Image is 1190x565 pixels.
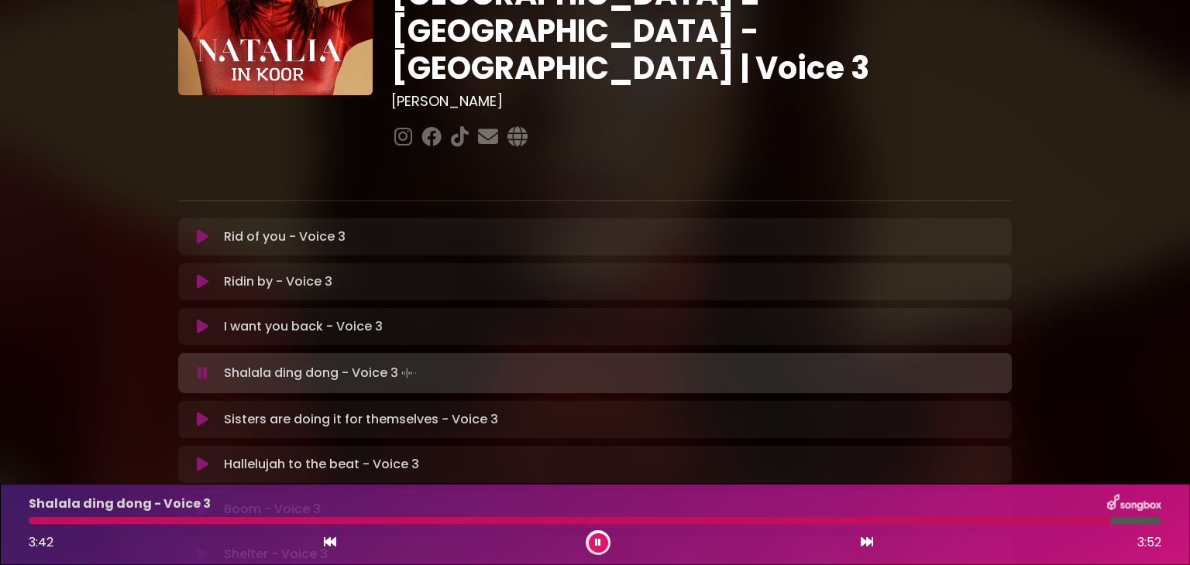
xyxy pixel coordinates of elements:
[224,272,332,291] p: Ridin by - Voice 3
[29,533,53,551] span: 3:42
[398,362,420,384] img: waveform4.gif
[29,495,211,513] p: Shalala ding dong - Voice 3
[224,228,346,246] p: Rid of you - Voice 3
[224,317,383,336] p: I want you back - Voice 3
[224,410,498,429] p: Sisters are doing it for themselves - Voice 3
[224,362,420,384] p: Shalala ding dong - Voice 3
[224,455,419,474] p: Hallelujah to the beat - Voice 3
[391,93,1012,110] h3: [PERSON_NAME]
[1107,494,1161,514] img: songbox-logo-white.png
[1137,533,1161,552] span: 3:52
